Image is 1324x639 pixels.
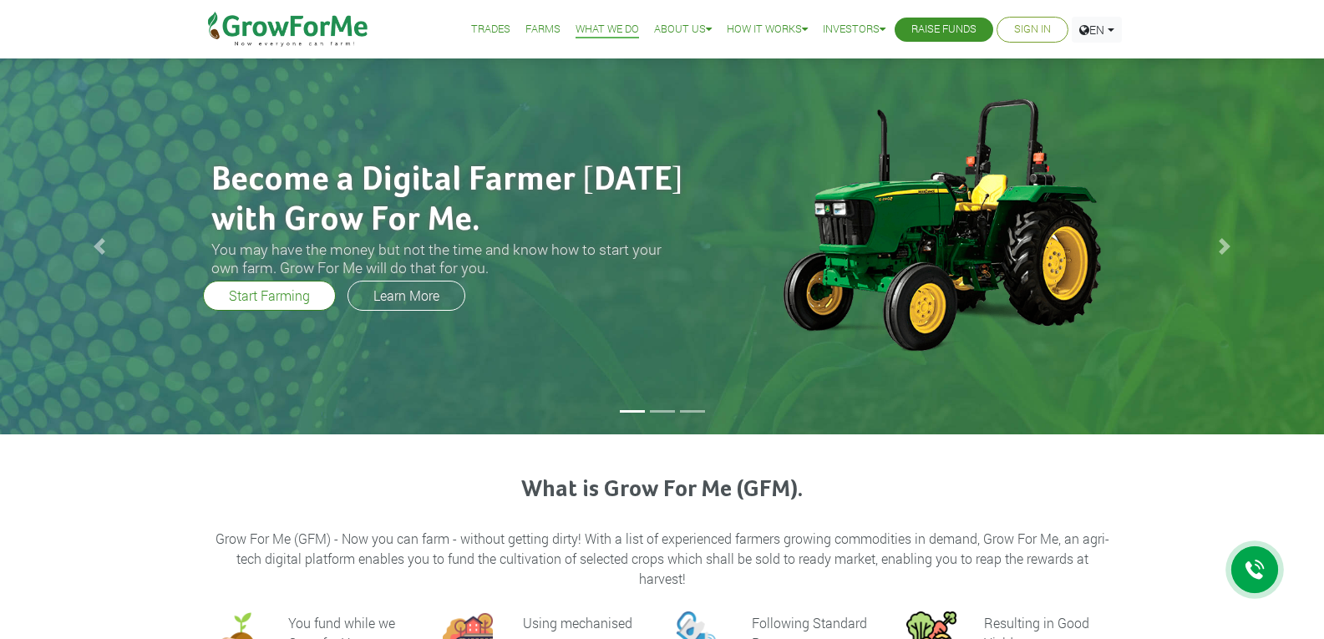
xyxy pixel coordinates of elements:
a: What We Do [576,21,639,38]
a: Learn More [347,281,465,311]
a: Investors [823,21,885,38]
a: EN [1072,17,1122,43]
a: Start Farming [203,281,336,311]
a: How it Works [727,21,808,38]
a: Trades [471,21,510,38]
h3: You may have the money but not the time and know how to start your own farm. Grow For Me will do ... [211,241,687,276]
a: Sign In [1014,21,1051,38]
h3: What is Grow For Me (GFM). [214,476,1111,505]
img: growforme image [754,90,1126,358]
p: Grow For Me (GFM) - Now you can farm - without getting dirty! With a list of experienced farmers ... [214,529,1111,589]
a: Raise Funds [911,21,977,38]
a: Farms [525,21,561,38]
h2: Become a Digital Farmer [DATE] with Grow For Me. [211,160,687,241]
a: About Us [654,21,712,38]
